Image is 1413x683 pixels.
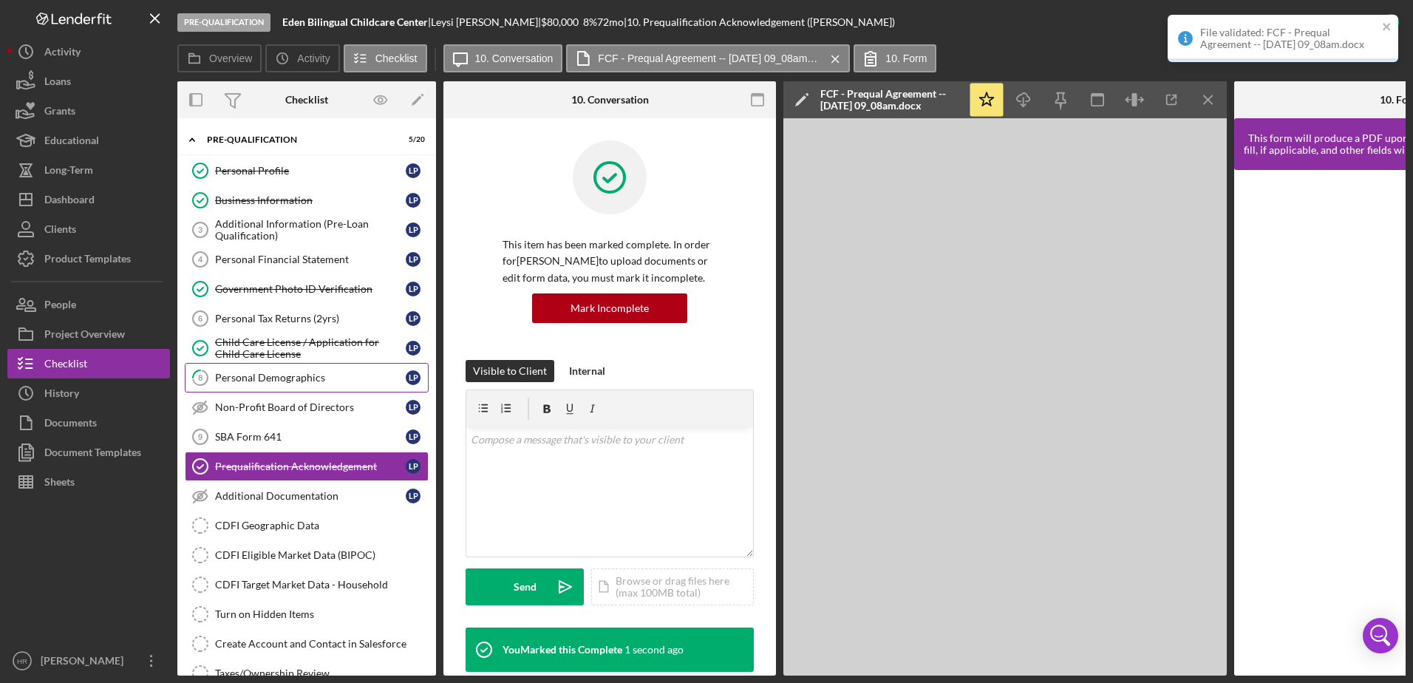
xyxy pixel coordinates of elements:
div: Personal Tax Returns (2yrs) [215,313,406,324]
div: CDFI Geographic Data [215,520,428,531]
div: Additional Information (Pre-Loan Qualification) [215,218,406,242]
a: Additional DocumentationLP [185,481,429,511]
div: File validated: FCF - Prequal Agreement -- [DATE] 09_08am.docx [1200,27,1378,50]
div: Pre-Qualification [177,13,270,32]
a: 3Additional Information (Pre-Loan Qualification)LP [185,215,429,245]
div: You Marked this Complete [503,644,622,656]
span: $80,000 [541,16,579,28]
div: Government Photo ID Verification [215,283,406,295]
a: Create Account and Contact in Salesforce [185,629,429,659]
div: 5 / 20 [398,135,425,144]
div: L P [406,489,421,503]
div: Checklist [285,94,328,106]
div: Child Care License / Application for Child Care License [215,336,406,360]
button: Complete [1313,7,1406,37]
iframe: Document Preview [783,118,1227,676]
label: Activity [297,52,330,64]
div: 8 % [583,16,597,28]
a: CDFI Eligible Market Data (BIPOC) [185,540,429,570]
div: L P [406,282,421,296]
div: Additional Documentation [215,490,406,502]
tspan: 6 [198,314,202,323]
button: 10. Form [854,44,936,72]
div: L P [406,193,421,208]
div: Complete [1328,7,1372,37]
div: Personal Financial Statement [215,254,406,265]
button: HR[PERSON_NAME] [7,646,170,676]
div: 72 mo [597,16,624,28]
div: Business Information [215,194,406,206]
div: [PERSON_NAME] [37,646,133,679]
div: Leysi [PERSON_NAME] | [431,16,541,28]
button: Send [466,568,584,605]
div: L P [406,311,421,326]
label: FCF - Prequal Agreement -- [DATE] 09_08am.docx [598,52,820,64]
div: FCF - Prequal Agreement -- [DATE] 09_08am.docx [820,88,961,112]
div: Personal Profile [215,165,406,177]
div: SBA Form 641 [215,431,406,443]
a: Business InformationLP [185,186,429,215]
button: close [1382,21,1392,35]
a: Turn on Hidden Items [185,599,429,629]
div: Visible to Client [473,360,547,382]
label: Overview [209,52,252,64]
button: FCF - Prequal Agreement -- [DATE] 09_08am.docx [566,44,850,72]
div: L P [406,163,421,178]
div: | 10. Prequalification Acknowledgement ([PERSON_NAME]) [624,16,895,28]
button: 10. Conversation [443,44,563,72]
div: Personal Demographics [215,372,406,384]
a: Child Care License / Application for Child Care LicenseLP [185,333,429,363]
tspan: 9 [198,432,202,441]
tspan: 4 [198,255,203,264]
div: Open Intercom Messenger [1363,618,1398,653]
a: 6Personal Tax Returns (2yrs)LP [185,304,429,333]
tspan: 3 [198,225,202,234]
div: Internal [569,360,605,382]
button: Overview [177,44,262,72]
div: Turn on Hidden Items [215,608,428,620]
a: CDFI Geographic Data [185,511,429,540]
div: Prequalification Acknowledgement [215,461,406,472]
a: Prequalification AcknowledgementLP [185,452,429,481]
time: 2025-09-08 13:12 [624,644,684,656]
div: CDFI Target Market Data - Household [215,579,428,591]
button: Activity [265,44,339,72]
div: Sheets [44,467,75,500]
a: Sheets [7,467,170,497]
div: L P [406,400,421,415]
div: L P [406,429,421,444]
div: CDFI Eligible Market Data (BIPOC) [215,549,428,561]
